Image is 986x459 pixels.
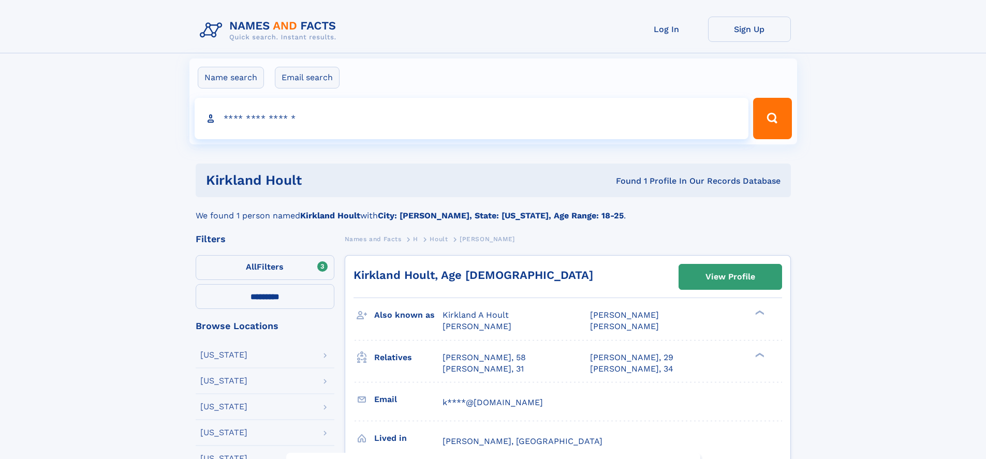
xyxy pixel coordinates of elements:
a: Sign Up [708,17,791,42]
span: H [413,235,418,243]
div: We found 1 person named with . [196,197,791,222]
span: [PERSON_NAME] [443,321,511,331]
label: Email search [275,67,340,88]
div: View Profile [705,265,755,289]
button: Search Button [753,98,791,139]
div: [US_STATE] [200,351,247,359]
a: Names and Facts [345,232,402,245]
a: [PERSON_NAME], 29 [590,352,673,363]
a: Hoult [430,232,448,245]
h1: Kirkland Hoult [206,174,459,187]
b: Kirkland Hoult [300,211,360,220]
a: Log In [625,17,708,42]
a: View Profile [679,264,782,289]
label: Filters [196,255,334,280]
label: Name search [198,67,264,88]
b: City: [PERSON_NAME], State: [US_STATE], Age Range: 18-25 [378,211,624,220]
h3: Email [374,391,443,408]
input: search input [195,98,749,139]
a: H [413,232,418,245]
span: [PERSON_NAME] [590,321,659,331]
h3: Lived in [374,430,443,447]
span: Hoult [430,235,448,243]
div: Filters [196,234,334,244]
span: [PERSON_NAME] [590,310,659,320]
span: All [246,262,257,272]
span: [PERSON_NAME], [GEOGRAPHIC_DATA] [443,436,602,446]
a: [PERSON_NAME], 34 [590,363,673,375]
div: Browse Locations [196,321,334,331]
a: [PERSON_NAME], 31 [443,363,524,375]
div: ❯ [753,351,765,358]
h3: Relatives [374,349,443,366]
span: Kirkland A Hoult [443,310,509,320]
img: Logo Names and Facts [196,17,345,45]
div: ❯ [753,309,765,316]
div: [US_STATE] [200,403,247,411]
span: [PERSON_NAME] [460,235,515,243]
div: [US_STATE] [200,428,247,437]
a: [PERSON_NAME], 58 [443,352,526,363]
div: [US_STATE] [200,377,247,385]
h3: Also known as [374,306,443,324]
div: Found 1 Profile In Our Records Database [459,175,781,187]
a: Kirkland Hoult, Age [DEMOGRAPHIC_DATA] [354,269,593,282]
